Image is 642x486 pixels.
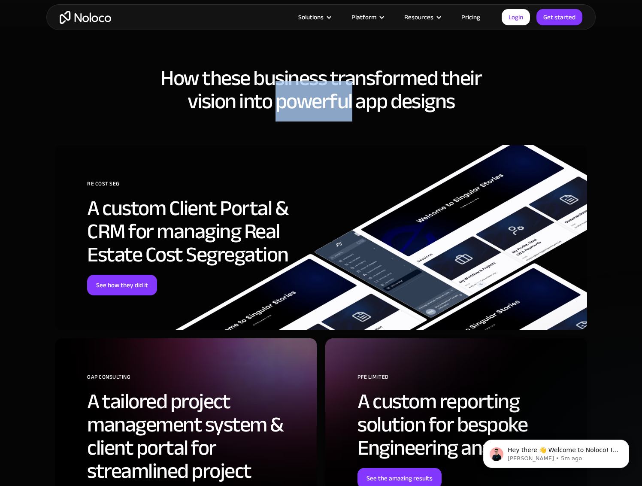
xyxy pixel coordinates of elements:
[298,12,324,23] div: Solutions
[404,12,433,23] div: Resources
[470,422,642,482] iframe: Intercom notifications message
[341,12,394,23] div: Platform
[87,371,304,390] div: GAP Consulting
[87,275,157,295] a: See how they did it
[394,12,451,23] div: Resources
[536,9,582,25] a: Get started
[60,11,111,24] a: home
[502,9,530,25] a: Login
[357,390,574,459] h2: A custom reporting solution for bespoke Engineering analysis
[451,12,491,23] a: Pricing
[357,371,574,390] div: PFE Limited
[351,12,376,23] div: Platform
[288,12,341,23] div: Solutions
[55,67,587,113] h2: How these business transformed their vision into powerful app designs
[87,177,304,197] div: RE Cost Seg
[87,197,304,266] h2: A custom Client Portal & CRM for managing Real Estate Cost Segregation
